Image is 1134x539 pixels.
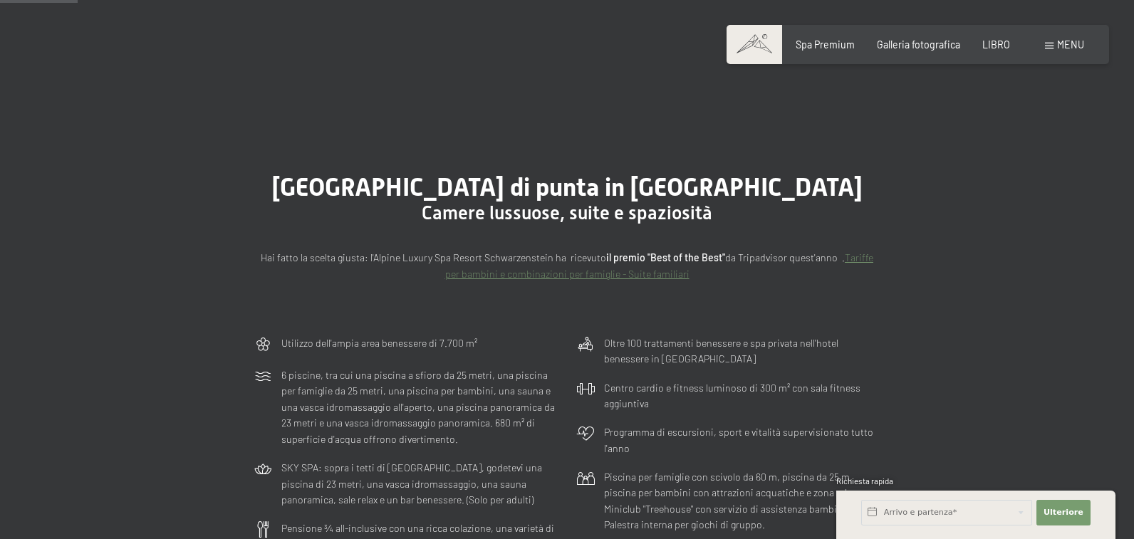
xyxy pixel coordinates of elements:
font: Ulteriore [1044,508,1083,517]
font: 6 piscine, tra cui una piscina a sfioro da 25 metri, una piscina per famiglie da 25 metri, una pi... [281,369,555,445]
font: Richiesta rapida [836,476,893,486]
a: LIBRO [982,38,1010,51]
a: Tariffe per bambini e combinazioni per famiglie - Suite familiari [445,251,874,280]
font: Centro cardio e fitness luminoso di 300 m² con sala fitness aggiuntiva [604,382,860,410]
font: menu [1057,38,1084,51]
font: il premio "Best of the Best" [606,251,725,263]
font: Camere lussuose, suite e spaziosità [422,202,712,224]
a: Spa Premium [796,38,855,51]
font: da Tripadvisor quest'anno . [725,251,845,263]
font: [GEOGRAPHIC_DATA] di punta in [GEOGRAPHIC_DATA] [272,172,863,202]
button: Ulteriore [1036,500,1091,525]
a: Galleria fotografica [877,38,960,51]
font: Hai fatto la scelta giusta: l'Alpine Luxury Spa Resort Schwarzenstein ha ricevuto [261,251,606,263]
font: SKY SPA: sopra i tetti di [GEOGRAPHIC_DATA], godetevi una piscina di 23 metri, una vasca idromass... [281,461,542,506]
font: Oltre 100 trattamenti benessere e spa privata nell'hotel benessere in [GEOGRAPHIC_DATA] [604,337,838,365]
font: Piscina per famiglie con scivolo da 60 m, piscina da 25 m, piscina per bambini con attrazioni acq... [604,471,859,531]
font: Utilizzo dell'ampia area benessere di 7.700 m² [281,337,477,349]
font: Programma di escursioni, sport e vitalità supervisionato tutto l'anno [604,426,873,454]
